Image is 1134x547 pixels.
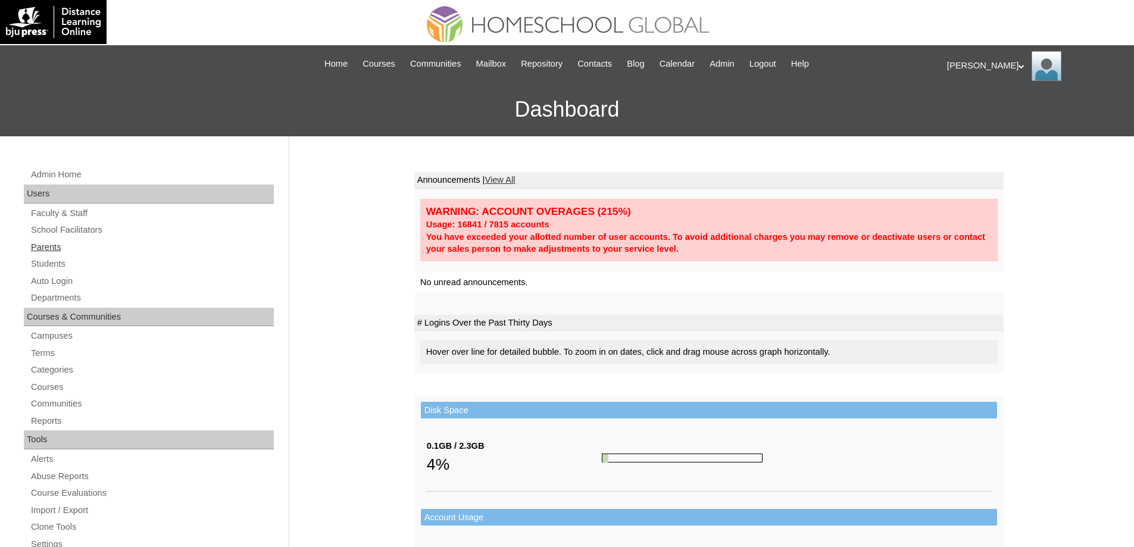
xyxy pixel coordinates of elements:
[30,486,274,501] a: Course Evaluations
[30,223,274,237] a: School Facilitators
[30,396,274,411] a: Communities
[24,185,274,204] div: Users
[627,57,644,71] span: Blog
[427,452,602,476] div: 4%
[426,205,992,218] div: WARNING: ACCOUNT OVERAGES (215%)
[30,362,274,377] a: Categories
[660,57,695,71] span: Calendar
[357,57,401,71] a: Courses
[30,469,274,484] a: Abuse Reports
[571,57,618,71] a: Contacts
[621,57,650,71] a: Blog
[420,340,998,364] div: Hover over line for detailed bubble. To zoom in on dates, click and drag mouse across graph horiz...
[414,271,1004,293] td: No unread announcements.
[30,257,274,271] a: Students
[704,57,741,71] a: Admin
[654,57,701,71] a: Calendar
[30,380,274,395] a: Courses
[749,57,776,71] span: Logout
[577,57,612,71] span: Contacts
[743,57,782,71] a: Logout
[30,167,274,182] a: Admin Home
[1032,51,1061,81] img: Ariane Ebuen
[6,6,101,38] img: logo-white.png
[791,57,809,71] span: Help
[427,440,602,452] div: 0.1GB / 2.3GB
[414,315,1004,332] td: # Logins Over the Past Thirty Days
[521,57,563,71] span: Repository
[476,57,507,71] span: Mailbox
[30,274,274,289] a: Auto Login
[404,57,467,71] a: Communities
[785,57,815,71] a: Help
[485,175,515,185] a: View All
[414,172,1004,189] td: Announcements |
[470,57,513,71] a: Mailbox
[24,430,274,449] div: Tools
[30,452,274,467] a: Alerts
[947,51,1122,81] div: [PERSON_NAME]
[30,414,274,429] a: Reports
[30,206,274,221] a: Faculty & Staff
[324,57,348,71] span: Home
[363,57,395,71] span: Courses
[710,57,735,71] span: Admin
[30,346,274,361] a: Terms
[30,329,274,343] a: Campuses
[30,503,274,518] a: Import / Export
[426,220,549,229] strong: Usage: 16841 / 7815 accounts
[421,402,997,419] td: Disk Space
[426,231,992,255] div: You have exceeded your allotted number of user accounts. To avoid additional charges you may remo...
[30,520,274,535] a: Clone Tools
[24,308,274,327] div: Courses & Communities
[30,240,274,255] a: Parents
[6,83,1128,136] h3: Dashboard
[421,509,997,526] td: Account Usage
[410,57,461,71] span: Communities
[318,57,354,71] a: Home
[515,57,568,71] a: Repository
[30,290,274,305] a: Departments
